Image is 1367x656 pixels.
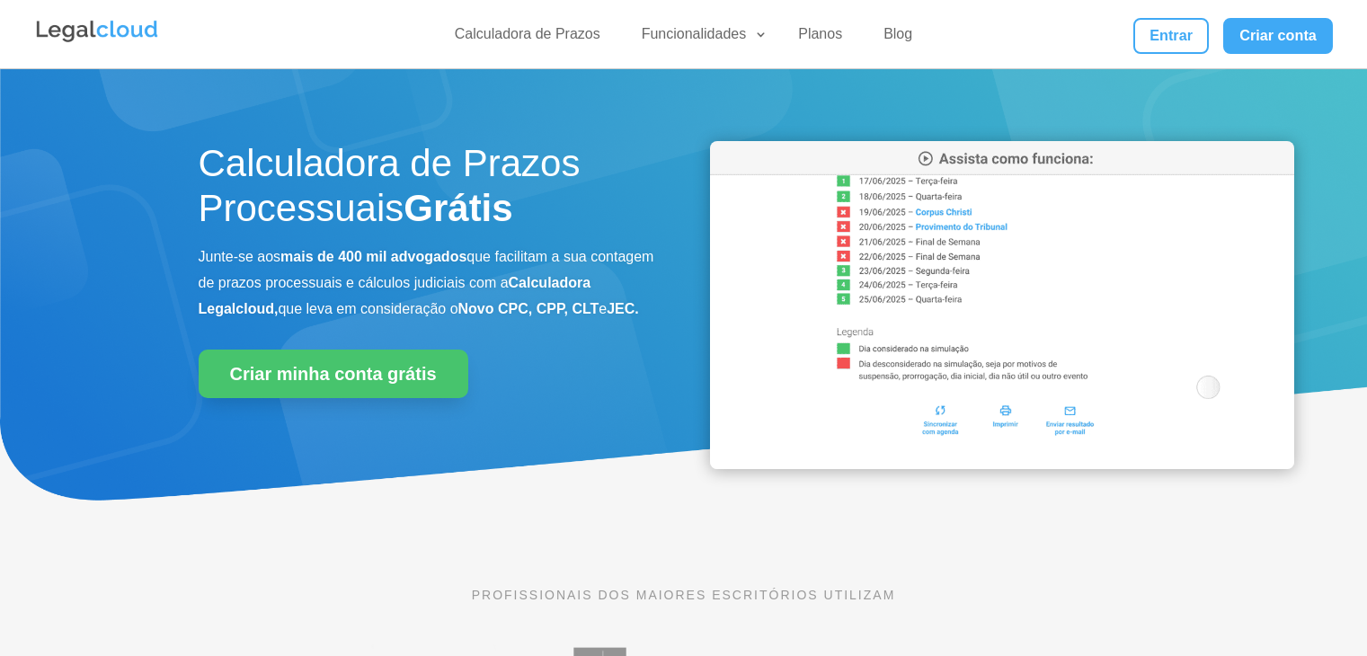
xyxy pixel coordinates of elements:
p: Junte-se aos que facilitam a sua contagem de prazos processuais e cálculos judiciais com a que le... [199,244,657,322]
a: Funcionalidades [631,25,768,51]
a: Entrar [1133,18,1209,54]
a: Logo da Legalcloud [34,32,160,48]
img: Legalcloud Logo [34,18,160,45]
a: Planos [787,25,853,51]
a: Calculadora de Prazos [444,25,611,51]
b: Novo CPC, CPP, CLT [458,301,599,316]
a: Criar minha conta grátis [199,350,468,398]
strong: Grátis [404,187,512,229]
a: Blog [873,25,923,51]
img: Calculadora de Prazos Processuais da Legalcloud [710,141,1294,469]
h1: Calculadora de Prazos Processuais [199,141,657,241]
p: PROFISSIONAIS DOS MAIORES ESCRITÓRIOS UTILIZAM [199,585,1169,605]
a: Calculadora de Prazos Processuais da Legalcloud [710,457,1294,472]
b: JEC. [607,301,639,316]
a: Criar conta [1223,18,1333,54]
b: mais de 400 mil advogados [280,249,466,264]
b: Calculadora Legalcloud, [199,275,591,316]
